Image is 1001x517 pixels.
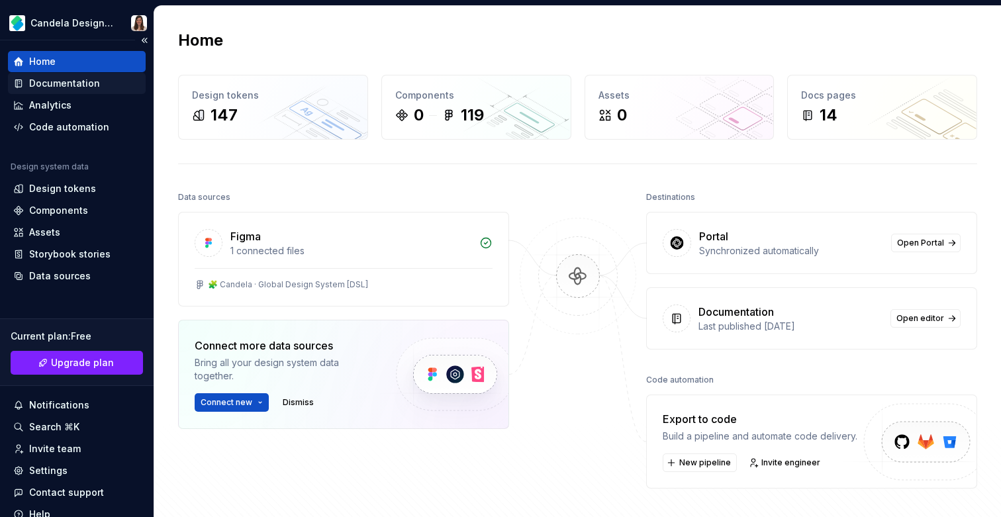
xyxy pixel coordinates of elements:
[3,9,151,37] button: Candela Design SystemAlba Fernández
[896,313,944,324] span: Open editor
[381,75,571,140] a: Components0119
[8,51,146,72] a: Home
[8,416,146,438] button: Search ⌘K
[29,486,104,499] div: Contact support
[131,15,147,31] img: Alba Fernández
[283,397,314,408] span: Dismiss
[8,200,146,221] a: Components
[11,162,89,172] div: Design system data
[29,204,88,217] div: Components
[29,420,79,434] div: Search ⌘K
[208,279,368,290] div: 🧩 Candela · Global Design System [DSL]
[29,226,60,239] div: Assets
[29,99,71,112] div: Analytics
[195,393,269,412] button: Connect new
[29,55,56,68] div: Home
[211,105,238,126] div: 147
[414,105,424,126] div: 0
[585,75,775,140] a: Assets0
[461,105,484,126] div: 119
[29,399,89,412] div: Notifications
[663,430,857,443] div: Build a pipeline and automate code delivery.
[29,464,68,477] div: Settings
[679,457,731,468] span: New pipeline
[178,30,223,51] h2: Home
[699,228,728,244] div: Portal
[698,304,774,320] div: Documentation
[192,89,354,102] div: Design tokens
[30,17,115,30] div: Candela Design System
[178,75,368,140] a: Design tokens147
[195,356,373,383] div: Bring all your design system data together.
[8,178,146,199] a: Design tokens
[745,453,826,472] a: Invite engineer
[9,15,25,31] img: c380b879-9b82-4260-8423-361950e129af.png
[8,95,146,116] a: Analytics
[8,438,146,459] a: Invite team
[29,442,81,455] div: Invite team
[8,265,146,287] a: Data sources
[698,320,882,333] div: Last published [DATE]
[761,457,820,468] span: Invite engineer
[820,105,837,126] div: 14
[699,244,883,258] div: Synchronized automatically
[29,182,96,195] div: Design tokens
[617,105,627,126] div: 0
[195,338,373,353] div: Connect more data sources
[178,188,230,207] div: Data sources
[29,248,111,261] div: Storybook stories
[135,31,154,50] button: Collapse sidebar
[8,395,146,416] button: Notifications
[663,411,857,427] div: Export to code
[598,89,761,102] div: Assets
[277,393,320,412] button: Dismiss
[29,120,109,134] div: Code automation
[395,89,557,102] div: Components
[8,117,146,138] a: Code automation
[29,269,91,283] div: Data sources
[8,460,146,481] a: Settings
[897,238,944,248] span: Open Portal
[230,228,261,244] div: Figma
[8,73,146,94] a: Documentation
[29,77,100,90] div: Documentation
[8,482,146,503] button: Contact support
[230,244,471,258] div: 1 connected files
[891,234,961,252] a: Open Portal
[646,371,714,389] div: Code automation
[890,309,961,328] a: Open editor
[8,222,146,243] a: Assets
[51,356,114,369] span: Upgrade plan
[201,397,252,408] span: Connect new
[646,188,695,207] div: Destinations
[663,453,737,472] button: New pipeline
[787,75,977,140] a: Docs pages14
[8,244,146,265] a: Storybook stories
[178,212,509,306] a: Figma1 connected files🧩 Candela · Global Design System [DSL]
[11,351,143,375] a: Upgrade plan
[11,330,143,343] div: Current plan : Free
[801,89,963,102] div: Docs pages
